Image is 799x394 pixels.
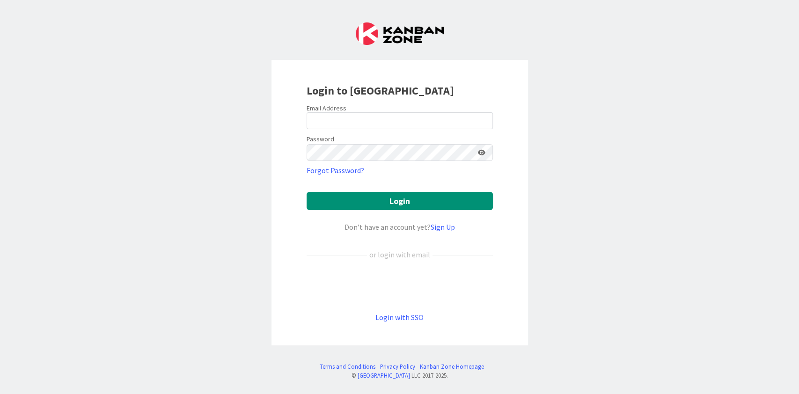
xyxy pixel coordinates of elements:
[367,249,432,260] div: or login with email
[380,362,415,371] a: Privacy Policy
[420,362,484,371] a: Kanban Zone Homepage
[307,104,346,112] label: Email Address
[307,192,493,210] button: Login
[307,83,454,98] b: Login to [GEOGRAPHIC_DATA]
[315,371,484,380] div: © LLC 2017- 2025 .
[375,313,424,322] a: Login with SSO
[307,134,334,144] label: Password
[320,362,375,371] a: Terms and Conditions
[307,165,364,176] a: Forgot Password?
[431,222,455,232] a: Sign Up
[358,372,410,379] a: [GEOGRAPHIC_DATA]
[356,22,444,45] img: Kanban Zone
[302,276,498,296] iframe: Sign in with Google Button
[307,221,493,233] div: Don’t have an account yet?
